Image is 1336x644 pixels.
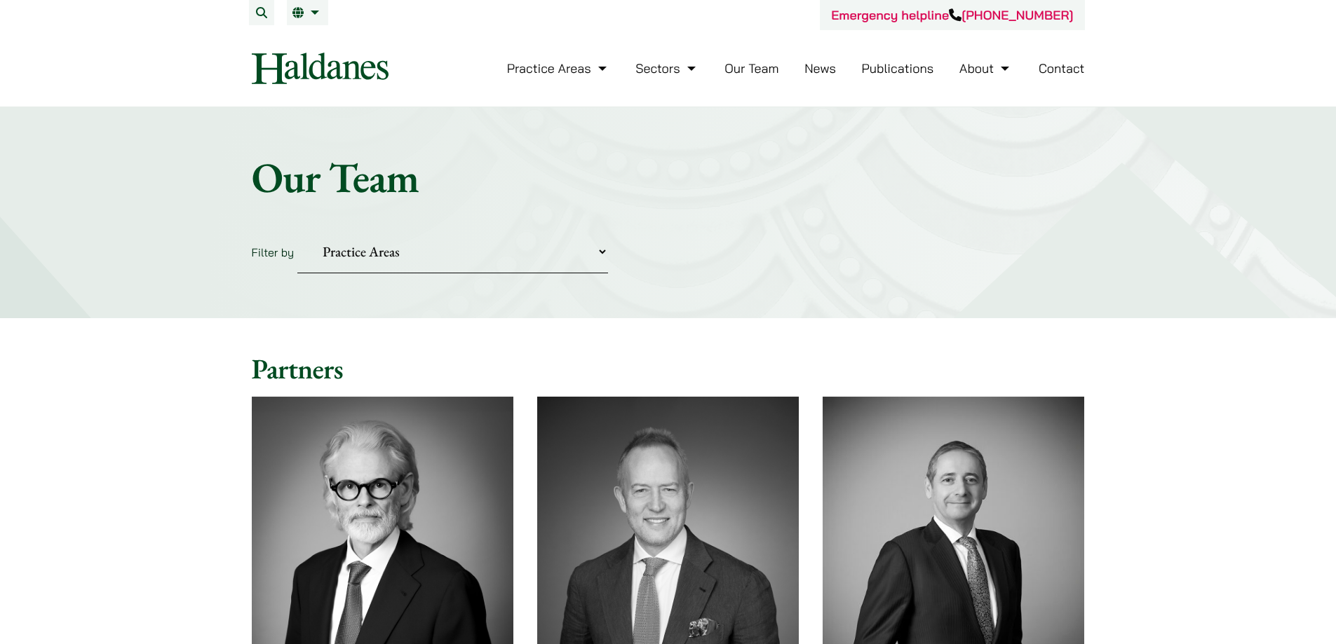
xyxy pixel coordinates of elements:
h1: Our Team [252,152,1085,203]
h2: Partners [252,352,1085,385]
a: Contact [1039,60,1085,76]
a: News [804,60,836,76]
a: Our Team [724,60,778,76]
a: Emergency helpline[PHONE_NUMBER] [831,7,1073,23]
img: Logo of Haldanes [252,53,389,84]
a: Practice Areas [507,60,610,76]
a: Sectors [635,60,699,76]
a: Publications [862,60,934,76]
a: About [959,60,1013,76]
label: Filter by [252,245,295,259]
a: EN [292,7,323,18]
